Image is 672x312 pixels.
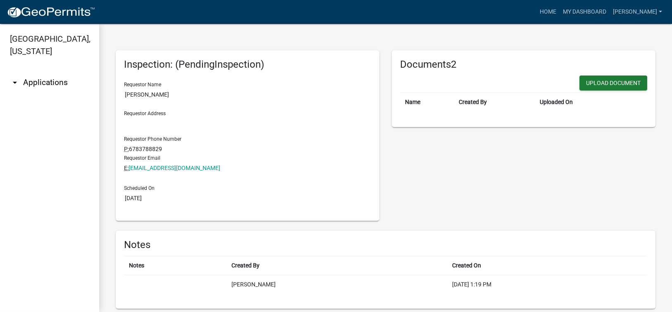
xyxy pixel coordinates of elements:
[400,93,454,112] th: Name
[124,111,166,116] label: Requestor Address
[226,256,447,275] th: Created By
[447,256,647,275] th: Created On
[226,275,447,294] td: [PERSON_NAME]
[124,165,129,171] abbr: Email
[124,59,371,71] h6: Inspection: (PendingInspection)
[536,4,560,20] a: Home
[579,76,647,90] button: Upload Document
[447,275,647,294] td: [DATE] 1:19 PM
[124,109,371,173] div: 6783788829
[535,93,626,112] th: Uploaded On
[579,76,647,92] wm-modal-confirm: New Document
[129,165,220,171] a: [EMAIL_ADDRESS][DOMAIN_NAME]
[454,93,535,112] th: Created By
[610,4,665,20] a: [PERSON_NAME]
[10,78,20,87] i: arrow_drop_down
[124,146,129,152] abbr: Phone
[400,59,647,71] h6: Documents2
[124,256,226,275] th: Notes
[124,156,160,161] label: Requestor Email
[124,239,647,251] h6: Notes
[124,137,181,142] label: Requestor Phone Number
[560,4,610,20] a: My Dashboard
